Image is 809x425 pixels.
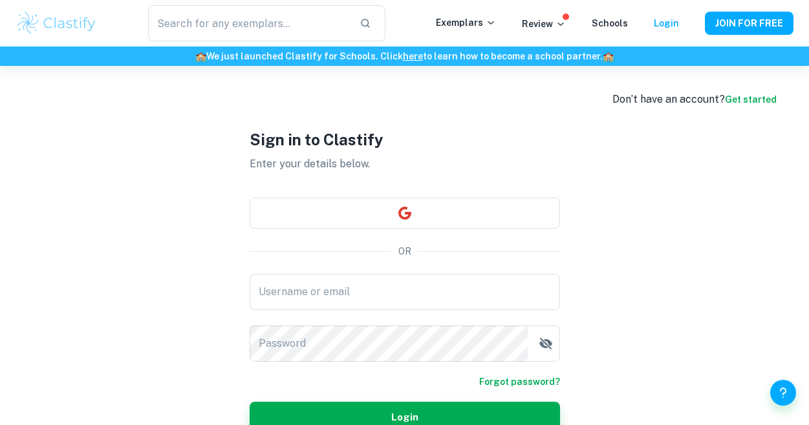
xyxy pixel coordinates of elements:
[16,10,98,36] img: Clastify logo
[195,51,206,61] span: 🏫
[522,17,566,31] p: Review
[403,51,423,61] a: here
[479,375,560,389] a: Forgot password?
[592,18,628,28] a: Schools
[770,380,796,406] button: Help and Feedback
[398,244,411,258] p: OR
[436,16,496,30] p: Exemplars
[3,49,806,63] h6: We just launched Clastify for Schools. Click to learn how to become a school partner.
[148,5,349,41] input: Search for any exemplars...
[654,18,679,28] a: Login
[250,128,560,151] h1: Sign in to Clastify
[603,51,614,61] span: 🏫
[725,94,777,105] a: Get started
[612,92,777,107] div: Don’t have an account?
[705,12,793,35] button: JOIN FOR FREE
[250,156,560,172] p: Enter your details below.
